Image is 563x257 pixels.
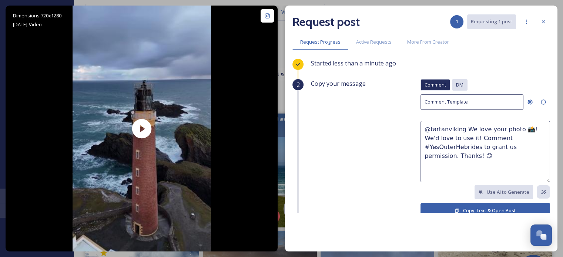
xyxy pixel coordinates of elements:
button: Open Chat [530,224,552,246]
span: 2 [296,80,300,89]
span: Request Progress [300,38,341,45]
h2: Request post [292,13,360,31]
span: DM [456,81,463,88]
span: Started less than a minute ago [311,59,396,67]
span: 1 [456,18,458,25]
button: Requesting 1 post [467,14,516,29]
span: Dimensions: 720 x 1280 [13,12,61,19]
span: Active Requests [356,38,392,45]
span: Comment [425,81,446,88]
span: [DATE] - Video [13,21,42,28]
img: thumbnail [73,6,211,251]
span: More From Creator [407,38,449,45]
span: Comment Template [425,98,468,105]
span: Copy your message [311,79,366,88]
textarea: @tartanviking We love your photo 📸! We'd love to use it! Comment #YesOuterHebrides to grant us pe... [420,121,550,182]
button: Use AI to Generate [475,185,533,199]
button: Copy Text & Open Post [420,203,550,218]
